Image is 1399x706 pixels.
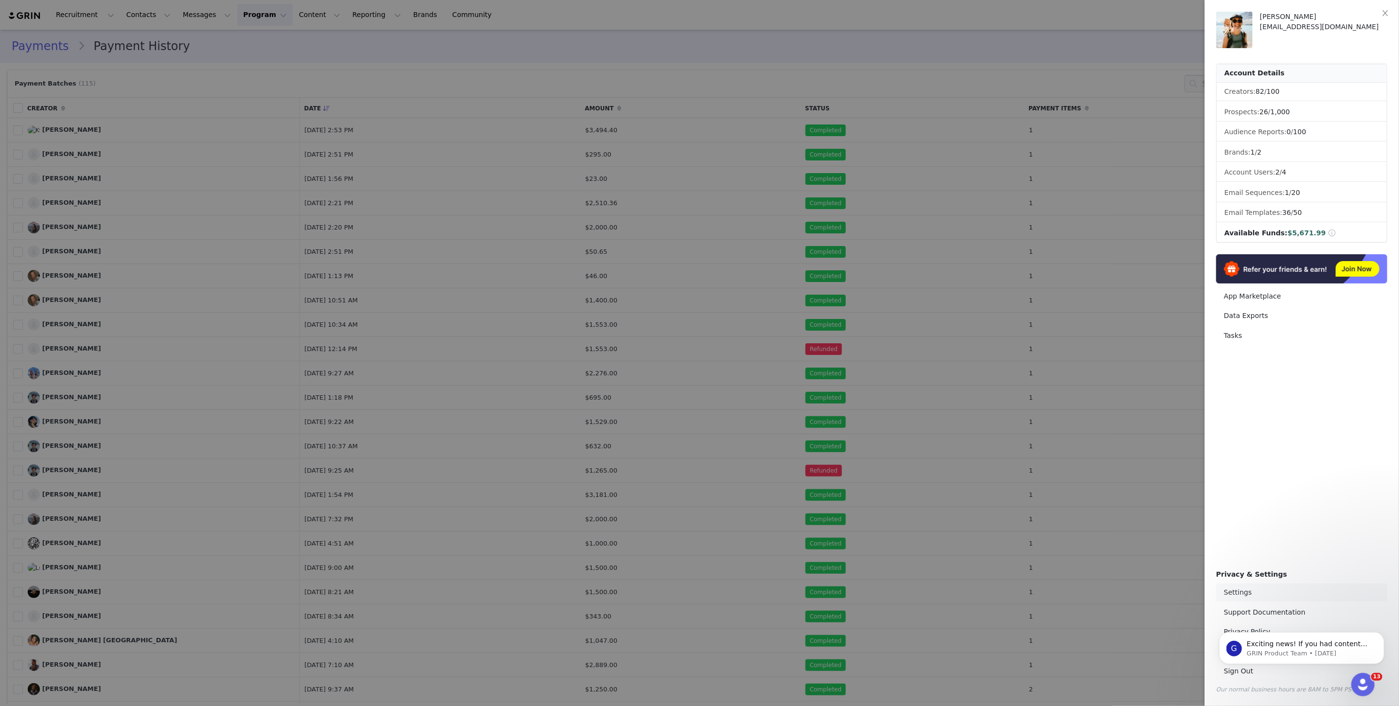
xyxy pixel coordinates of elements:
span: $5,671.99 [1288,229,1326,237]
span: 100 [1294,128,1307,136]
span: 50 [1294,209,1302,216]
li: Creators: [1217,83,1387,101]
span: / [1259,108,1290,116]
li: Audience Reports: / [1217,123,1387,141]
span: 0 [1287,128,1291,136]
div: [PERSON_NAME] [1260,12,1387,22]
a: Data Exports [1216,307,1387,325]
a: Settings [1216,583,1387,601]
iframe: Intercom live chat [1351,673,1375,696]
img: 53e175c6-16cd-4f56-b69e-c08084ddce47.jpg [1216,12,1253,48]
span: Privacy & Settings [1216,570,1287,578]
span: 100 [1267,88,1280,95]
span: 2 [1276,168,1280,176]
a: Support Documentation [1216,603,1387,621]
span: 36 [1282,209,1291,216]
img: Refer & Earn [1216,254,1387,283]
span: 13 [1371,673,1382,681]
span: 26 [1259,108,1268,116]
div: Account Details [1217,64,1387,83]
span: / [1251,148,1262,156]
li: Brands: [1217,143,1387,162]
span: 4 [1282,168,1287,176]
div: [EMAIL_ADDRESS][DOMAIN_NAME] [1260,22,1387,32]
span: 2 [1257,148,1261,156]
span: 20 [1292,189,1300,196]
span: 1 [1251,148,1255,156]
iframe: Intercom notifications message [1205,612,1399,680]
li: Account Users: [1217,163,1387,182]
span: / [1256,88,1279,95]
p: Message from GRIN Product Team, sent 3w ago [42,37,168,46]
span: 1 [1285,189,1289,196]
a: App Marketplace [1216,287,1387,305]
span: / [1276,168,1287,176]
li: Email Sequences: [1217,184,1387,202]
span: / [1282,209,1302,216]
li: Email Templates: [1217,204,1387,222]
i: icon: close [1382,9,1389,17]
span: 1,000 [1271,108,1290,116]
span: Available Funds: [1224,229,1288,237]
span: Exciting news! If you had content delivered last month, your new Activation report is now availab... [42,28,163,84]
span: / [1285,189,1300,196]
span: 82 [1256,88,1264,95]
a: Tasks [1216,327,1387,345]
span: Our normal business hours are 8AM to 5PM PST. [1216,686,1356,693]
li: Prospects: [1217,103,1387,122]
